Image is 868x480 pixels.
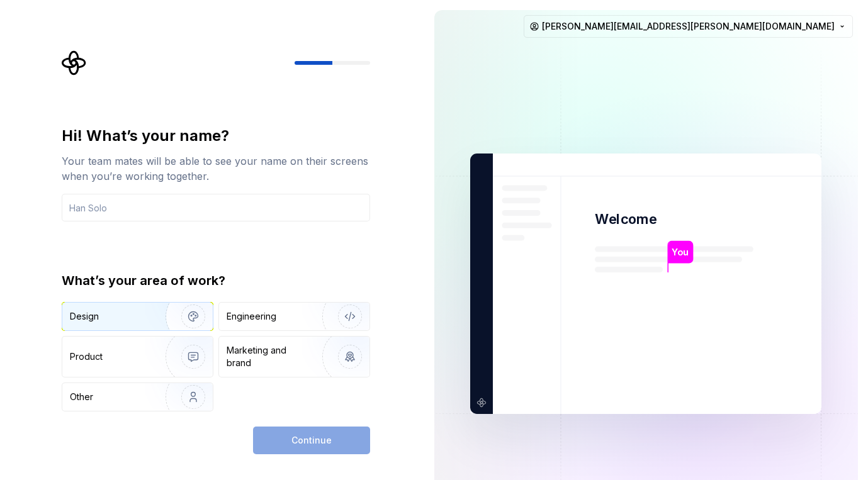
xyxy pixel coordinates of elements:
div: Your team mates will be able to see your name on their screens when you’re working together. [62,153,370,184]
span: [PERSON_NAME][EMAIL_ADDRESS][PERSON_NAME][DOMAIN_NAME] [542,20,835,33]
div: What’s your area of work? [62,272,370,289]
div: Design [70,310,99,323]
p: Welcome [595,210,657,228]
button: [PERSON_NAME][EMAIL_ADDRESS][PERSON_NAME][DOMAIN_NAME] [524,15,853,38]
svg: Supernova Logo [62,50,87,75]
input: Han Solo [62,194,370,221]
div: Marketing and brand [227,344,312,369]
div: Hi! What’s your name? [62,126,370,146]
div: Engineering [227,310,276,323]
p: You [672,245,689,259]
div: Other [70,391,93,403]
div: Product [70,350,103,363]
